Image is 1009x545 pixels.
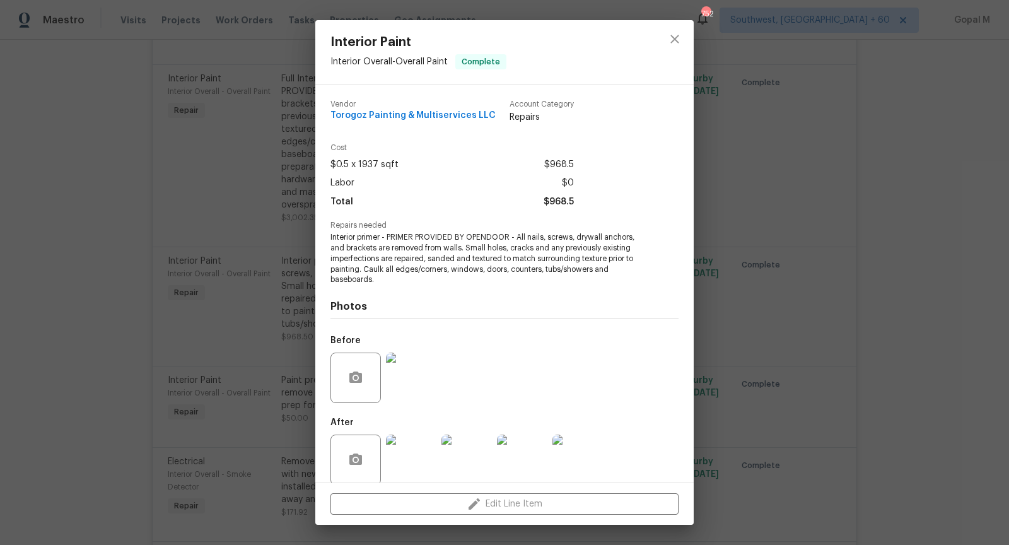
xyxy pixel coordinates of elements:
span: $968.5 [544,156,574,174]
button: close [660,24,690,54]
span: Complete [457,56,505,68]
span: Repairs needed [330,221,679,230]
span: $0.5 x 1937 sqft [330,156,399,174]
h4: Photos [330,300,679,313]
span: Vendor [330,100,496,108]
span: Interior Overall - Overall Paint [330,57,448,66]
span: $968.5 [544,193,574,211]
span: $0 [562,174,574,192]
span: Repairs [510,111,574,124]
span: Interior Paint [330,35,506,49]
span: Account Category [510,100,574,108]
span: Torogoz Painting & Multiservices LLC [330,111,496,120]
h5: Before [330,336,361,345]
div: 752 [701,8,710,20]
span: Interior primer - PRIMER PROVIDED BY OPENDOOR - All nails, screws, drywall anchors, and brackets ... [330,232,644,285]
span: Cost [330,144,574,152]
span: Total [330,193,353,211]
span: Labor [330,174,354,192]
h5: After [330,418,354,427]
